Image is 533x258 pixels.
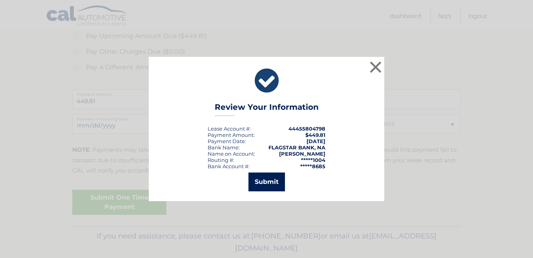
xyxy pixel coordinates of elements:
[208,138,245,144] span: Payment Date
[248,173,285,191] button: Submit
[288,125,325,132] strong: 44455804798
[208,125,251,132] div: Lease Account #:
[279,151,325,157] strong: [PERSON_NAME]
[208,138,246,144] div: :
[208,144,240,151] div: Bank Name:
[208,157,234,163] div: Routing #:
[208,163,250,169] div: Bank Account #:
[215,102,319,116] h3: Review Your Information
[307,138,325,144] span: [DATE]
[305,132,325,138] span: $449.81
[368,59,383,75] button: ×
[208,132,255,138] div: Payment Amount:
[208,151,255,157] div: Name on Account:
[268,144,325,151] strong: FLAGSTAR BANK, NA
